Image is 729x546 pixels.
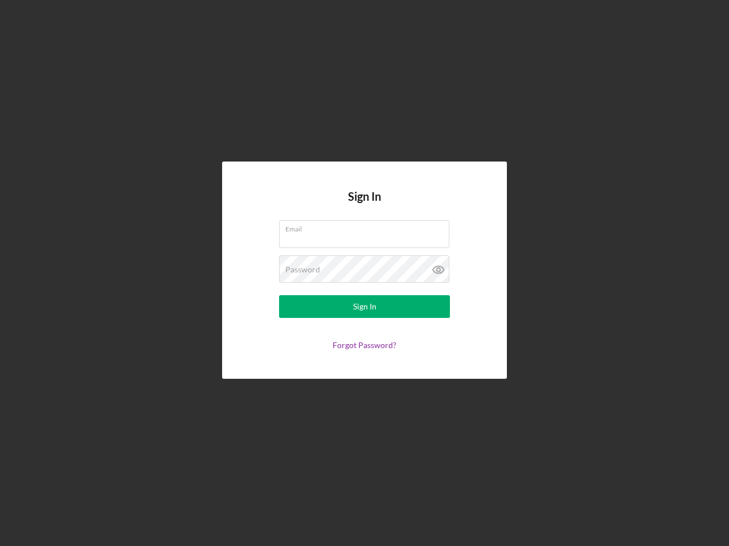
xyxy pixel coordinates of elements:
div: Sign In [353,295,376,318]
label: Email [285,221,449,233]
a: Forgot Password? [333,340,396,350]
h4: Sign In [348,190,381,220]
label: Password [285,265,320,274]
button: Sign In [279,295,450,318]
